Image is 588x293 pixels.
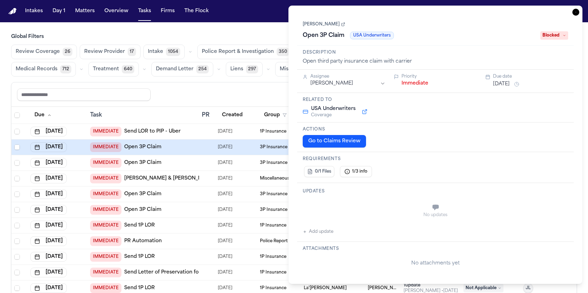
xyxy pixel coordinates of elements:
[303,50,568,55] h3: Description
[277,48,289,56] span: 350
[310,74,386,79] div: Assignee
[50,5,68,17] button: Day 1
[402,80,428,87] button: Immediate
[11,45,77,59] button: Review Coverage26
[84,48,125,55] span: Review Provider
[143,45,185,59] button: Intake1054
[315,169,331,174] span: 0/1 Files
[303,127,568,132] h3: Actions
[22,5,46,17] button: Intakes
[72,5,97,17] button: Matters
[93,66,119,73] span: Treatment
[230,66,243,73] span: Liens
[311,105,356,112] span: USA Underwriters
[512,80,521,88] button: Snooze task
[63,48,72,56] span: 26
[300,30,347,41] h1: Open 3P Claim
[60,65,71,73] span: 712
[303,212,568,218] div: No updates
[226,62,263,77] button: Liens297
[275,62,335,77] button: Miscellaneous989
[352,169,367,174] span: 1/3 info
[540,31,568,40] span: Blocked
[493,74,568,79] div: Due date
[493,81,510,88] button: [DATE]
[303,246,568,252] h3: Attachments
[16,48,60,55] span: Review Coverage
[80,45,141,59] button: Review Provider17
[340,166,372,177] button: 1/3 info
[182,5,212,17] button: The Flock
[303,189,568,194] h3: Updates
[303,58,568,65] div: Open third party insurance claim with carrier
[102,5,131,17] button: Overview
[151,62,213,77] button: Demand Letter254
[280,66,315,73] span: Miscellaneous
[11,62,76,77] button: Medical Records712
[135,5,154,17] button: Tasks
[202,48,274,55] span: Police Report & Investigation
[402,74,477,79] div: Priority
[156,66,193,73] span: Demand Letter
[303,228,333,236] button: Add update
[303,260,568,267] div: No attachments yet
[8,8,17,15] a: Home
[16,66,57,73] span: Medical Records
[303,22,345,27] a: [PERSON_NAME]
[158,5,177,17] button: Firms
[311,112,356,118] span: Coverage
[246,65,258,73] span: 297
[350,32,394,39] span: USA Underwriters
[166,48,180,56] span: 1054
[148,48,163,55] span: Intake
[196,65,209,73] span: 254
[122,65,134,73] span: 640
[11,33,577,40] h3: Global Filters
[303,135,366,148] button: Go to Claims Review
[304,166,334,177] button: 0/1 Files
[303,156,568,162] h3: Requirements
[303,97,568,103] h3: Related to
[88,62,139,77] button: Treatment640
[128,48,136,56] span: 17
[8,8,17,15] img: Finch Logo
[197,45,294,59] button: Police Report & Investigation350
